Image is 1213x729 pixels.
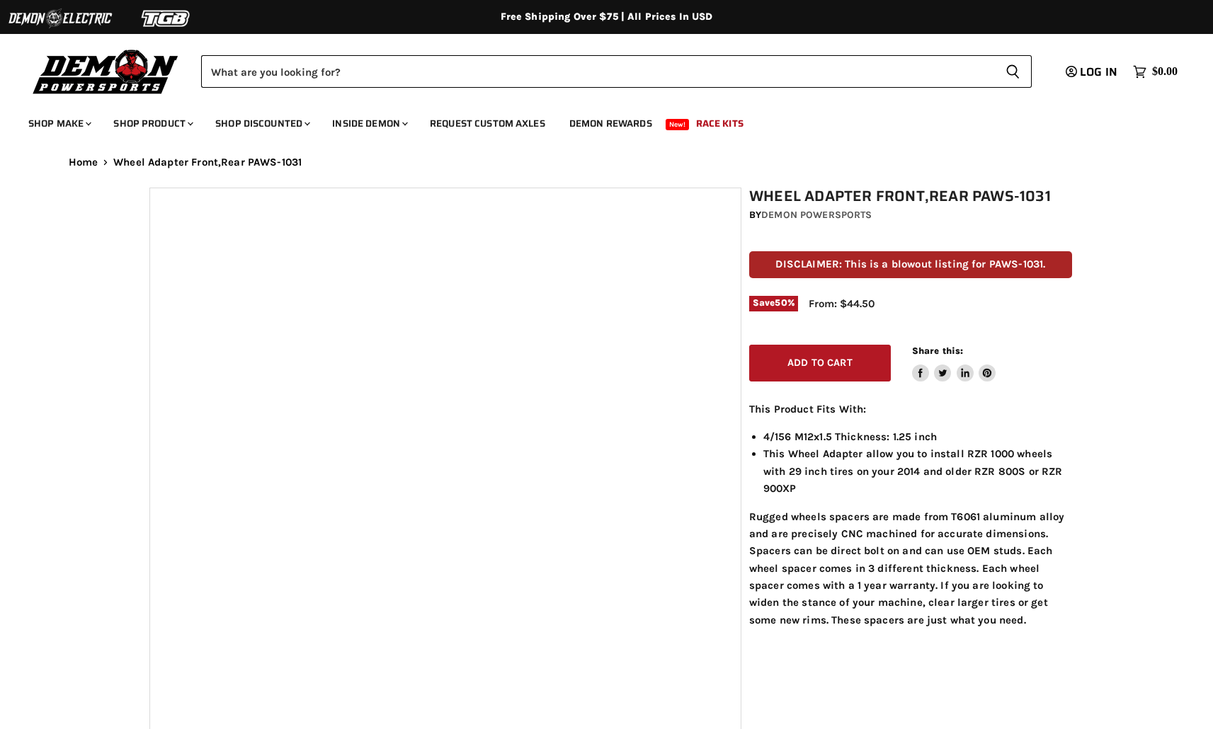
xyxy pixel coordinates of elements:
[205,109,319,138] a: Shop Discounted
[763,428,1072,445] li: 4/156 M12x1.5 Thickness: 1.25 inch
[103,109,202,138] a: Shop Product
[559,109,663,138] a: Demon Rewards
[18,103,1174,138] ul: Main menu
[749,401,1072,418] p: This Product Fits With:
[7,5,113,32] img: Demon Electric Logo 2
[749,207,1072,223] div: by
[1152,65,1178,79] span: $0.00
[28,46,183,96] img: Demon Powersports
[749,188,1072,205] h1: Wheel Adapter Front,Rear PAWS-1031
[666,119,690,130] span: New!
[201,55,1032,88] form: Product
[1080,63,1117,81] span: Log in
[419,109,556,138] a: Request Custom Axles
[113,156,302,168] span: Wheel Adapter Front,Rear PAWS-1031
[1126,62,1185,82] a: $0.00
[787,357,853,369] span: Add to cart
[749,401,1072,629] div: Rugged wheels spacers are made from T6061 aluminum alloy and are precisely CNC machined for accur...
[763,445,1072,497] li: This Wheel Adapter allow you to install RZR 1000 wheels with 29 inch tires on your 2014 and older...
[912,345,996,382] aside: Share this:
[809,297,875,310] span: From: $44.50
[761,209,872,221] a: Demon Powersports
[749,296,798,311] span: Save %
[912,345,963,356] span: Share this:
[40,156,1173,168] nav: Breadcrumbs
[685,109,754,138] a: Race Kits
[994,55,1032,88] button: Search
[321,109,416,138] a: Inside Demon
[749,251,1072,277] p: DISCLAIMER: This is a blowout listing for PAWS-1031.
[201,55,994,88] input: Search
[18,109,100,138] a: Shop Make
[69,156,98,168] a: Home
[1059,66,1126,79] a: Log in
[40,11,1173,23] div: Free Shipping Over $75 | All Prices In USD
[749,345,891,382] button: Add to cart
[775,297,787,308] span: 50
[113,5,220,32] img: TGB Logo 2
